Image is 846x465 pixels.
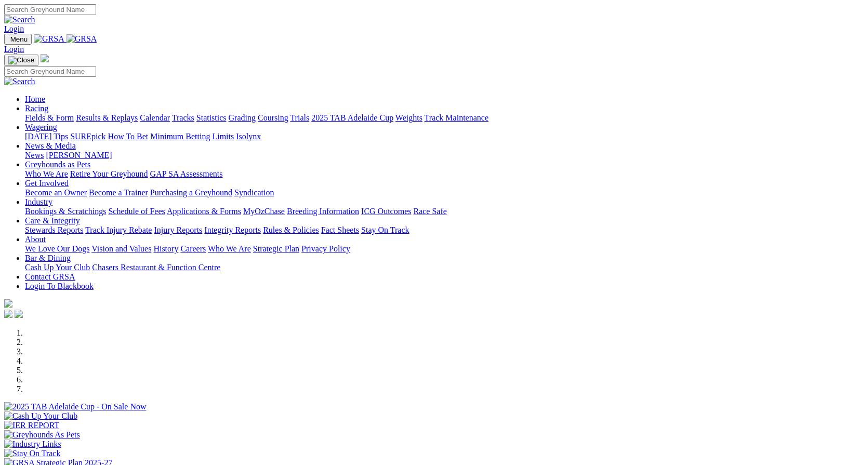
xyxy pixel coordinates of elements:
[311,113,393,122] a: 2025 TAB Adelaide Cup
[4,449,60,458] img: Stay On Track
[167,207,241,216] a: Applications & Forms
[153,244,178,253] a: History
[25,244,842,254] div: About
[25,235,46,244] a: About
[25,123,57,131] a: Wagering
[25,197,52,206] a: Industry
[154,225,202,234] a: Injury Reports
[196,113,227,122] a: Statistics
[4,45,24,54] a: Login
[208,244,251,253] a: Who We Are
[70,169,148,178] a: Retire Your Greyhound
[25,104,48,113] a: Racing
[25,132,842,141] div: Wagering
[4,77,35,86] img: Search
[4,55,38,66] button: Toggle navigation
[243,207,285,216] a: MyOzChase
[15,310,23,318] img: twitter.svg
[150,132,234,141] a: Minimum Betting Limits
[4,4,96,15] input: Search
[258,113,288,122] a: Coursing
[361,225,409,234] a: Stay On Track
[4,299,12,308] img: logo-grsa-white.png
[263,225,319,234] a: Rules & Policies
[8,56,34,64] img: Close
[92,263,220,272] a: Chasers Restaurant & Function Centre
[67,34,97,44] img: GRSA
[10,35,28,43] span: Menu
[25,207,842,216] div: Industry
[301,244,350,253] a: Privacy Policy
[25,169,68,178] a: Who We Are
[290,113,309,122] a: Trials
[204,225,261,234] a: Integrity Reports
[46,151,112,160] a: [PERSON_NAME]
[108,207,165,216] a: Schedule of Fees
[140,113,170,122] a: Calendar
[150,169,223,178] a: GAP SA Assessments
[85,225,152,234] a: Track Injury Rebate
[34,34,64,44] img: GRSA
[4,430,80,440] img: Greyhounds As Pets
[25,151,44,160] a: News
[236,132,261,141] a: Isolynx
[25,160,90,169] a: Greyhounds as Pets
[70,132,105,141] a: SUREpick
[4,440,61,449] img: Industry Links
[150,188,232,197] a: Purchasing a Greyhound
[25,151,842,160] div: News & Media
[395,113,422,122] a: Weights
[4,66,96,77] input: Search
[4,310,12,318] img: facebook.svg
[287,207,359,216] a: Breeding Information
[25,141,76,150] a: News & Media
[361,207,411,216] a: ICG Outcomes
[25,113,74,122] a: Fields & Form
[25,188,842,197] div: Get Involved
[25,169,842,179] div: Greyhounds as Pets
[234,188,274,197] a: Syndication
[4,34,32,45] button: Toggle navigation
[4,421,59,430] img: IER REPORT
[25,132,68,141] a: [DATE] Tips
[253,244,299,253] a: Strategic Plan
[180,244,206,253] a: Careers
[25,95,45,103] a: Home
[425,113,488,122] a: Track Maintenance
[413,207,446,216] a: Race Safe
[25,216,80,225] a: Care & Integrity
[25,282,94,290] a: Login To Blackbook
[41,54,49,62] img: logo-grsa-white.png
[76,113,138,122] a: Results & Replays
[25,188,87,197] a: Become an Owner
[25,225,842,235] div: Care & Integrity
[25,263,842,272] div: Bar & Dining
[25,179,69,188] a: Get Involved
[4,411,77,421] img: Cash Up Your Club
[25,207,106,216] a: Bookings & Scratchings
[229,113,256,122] a: Grading
[25,263,90,272] a: Cash Up Your Club
[321,225,359,234] a: Fact Sheets
[25,113,842,123] div: Racing
[25,244,89,253] a: We Love Our Dogs
[4,24,24,33] a: Login
[172,113,194,122] a: Tracks
[25,254,71,262] a: Bar & Dining
[89,188,148,197] a: Become a Trainer
[91,244,151,253] a: Vision and Values
[4,402,147,411] img: 2025 TAB Adelaide Cup - On Sale Now
[25,225,83,234] a: Stewards Reports
[108,132,149,141] a: How To Bet
[4,15,35,24] img: Search
[25,272,75,281] a: Contact GRSA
